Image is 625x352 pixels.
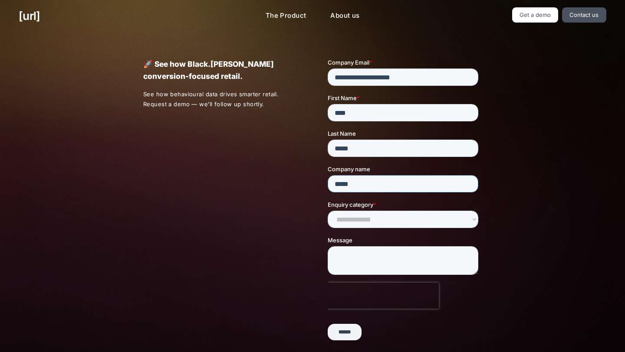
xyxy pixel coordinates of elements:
[512,7,559,23] a: Get a demo
[143,58,297,82] p: 🚀 See how Black.[PERSON_NAME] conversion-focused retail.
[562,7,606,23] a: Contact us
[143,89,298,109] p: See how behavioural data drives smarter retail. Request a demo — we’ll follow up shortly.
[259,7,313,24] a: The Product
[323,7,366,24] a: About us
[19,7,40,24] a: [URL]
